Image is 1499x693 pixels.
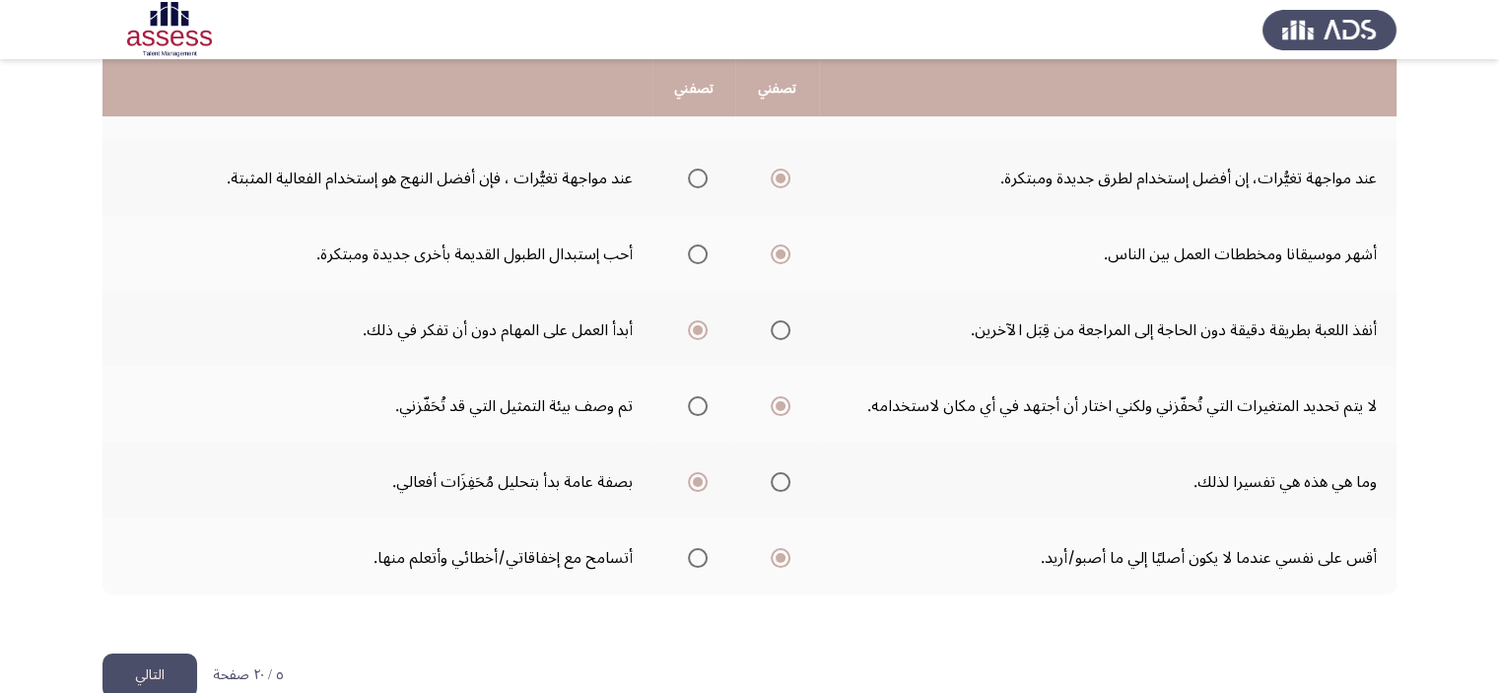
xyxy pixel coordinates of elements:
mat-radio-group: حدد خيارا [763,161,790,194]
mat-radio-group: حدد خيارا [680,312,708,346]
img: شعار تقييم إدارة المواهب [1262,2,1397,57]
mat-radio-group: حدد خيارا [763,312,790,346]
mat-radio-group: حدد خيارا [763,237,790,270]
mat-radio-group: حدد خيارا [680,388,708,422]
font: تصفني [674,74,714,103]
font: تصفني [757,74,796,103]
font: تم وصف بيئة التمثيل التي قد تُحَفّزني. [395,389,633,423]
mat-radio-group: حدد خيارا [680,464,708,498]
font: أحب إستبدال الطبول القديمة بأخرى جديدة ومبتكرة. [316,238,633,271]
mat-radio-group: حدد خيارا [680,161,708,194]
mat-radio-group: حدد خيارا [763,540,790,574]
mat-radio-group: حدد خيارا [680,540,708,574]
font: أشهر موسيقانا ومخططات العمل بين الناس. [1104,238,1377,271]
mat-radio-group: حدد خيارا [763,464,790,498]
font: بصفة عامة بدأ بتحليل مُحَفِزَات أفعالي. [392,465,633,499]
font: وما هي هذه هي تفسيرا لذلك. [1193,465,1377,499]
img: شعار تقييم تقييم الإمكانات [102,2,237,57]
font: أنفذ اللعبة بطريقة دقيقة دون الحاجة إلى المراجعة من قِبَل الآخرين. [971,313,1377,347]
font: عند مواجهة تغيُّرات ، فإن أفضل النهج هو إستخدام الفعالية المثبتة. [227,162,633,195]
font: أقس على نفسي عندما لا يكون أصليًا إلي ما أصبو/أريد. [1041,541,1377,575]
font: ٥ / ٢٠ صفحة [213,660,284,689]
font: لا يتم تحديد المتغيرات التي تُحفّزني ولكني اختار أن أجتهد في أي مكان لاستخدامه. [867,389,1377,423]
mat-radio-group: حدد خيارا [680,237,708,270]
font: أبدأ العمل على المهام دون أن تفكر في ذلك. [363,313,633,347]
font: عند مواجهة تغيُّرات، إن أفضل إستخدام لطرق جديدة ومبتكرة. [1000,162,1377,195]
font: التالي [135,660,165,689]
mat-radio-group: حدد خيارا [763,388,790,422]
font: أتسامح مع إخفاقاتي/أخطائي وأتعلم منها. [374,541,633,575]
